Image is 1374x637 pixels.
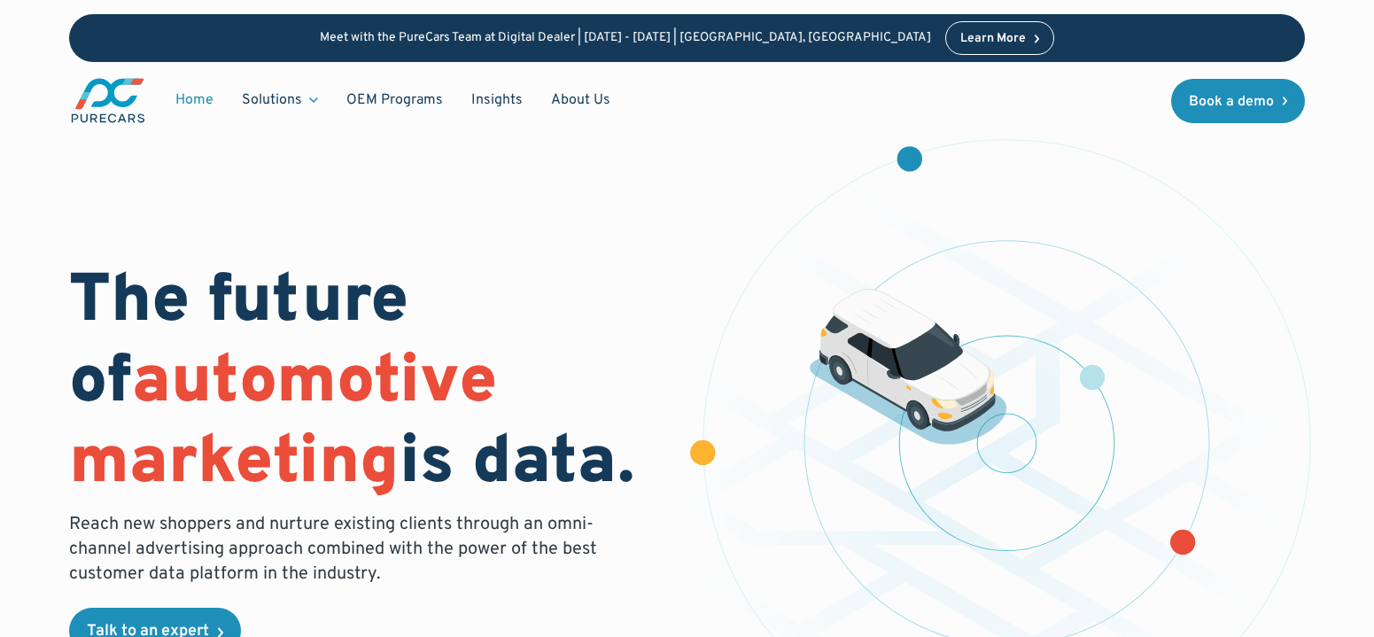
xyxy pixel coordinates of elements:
div: Solutions [242,90,302,110]
div: Solutions [228,83,332,117]
img: illustration of a vehicle [810,289,1006,445]
a: About Us [537,83,625,117]
a: Home [161,83,228,117]
span: automotive marketing [69,341,497,507]
a: Book a demo [1171,79,1306,123]
h1: The future of is data. [69,263,666,506]
p: Reach new shoppers and nurture existing clients through an omni-channel advertising approach comb... [69,512,608,587]
div: Learn More [960,33,1026,45]
div: Book a demo [1189,95,1274,109]
a: OEM Programs [332,83,457,117]
a: main [69,76,147,125]
a: Learn More [945,21,1055,55]
img: purecars logo [69,76,147,125]
p: Meet with the PureCars Team at Digital Dealer | [DATE] - [DATE] | [GEOGRAPHIC_DATA], [GEOGRAPHIC_... [320,31,931,46]
a: Insights [457,83,537,117]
